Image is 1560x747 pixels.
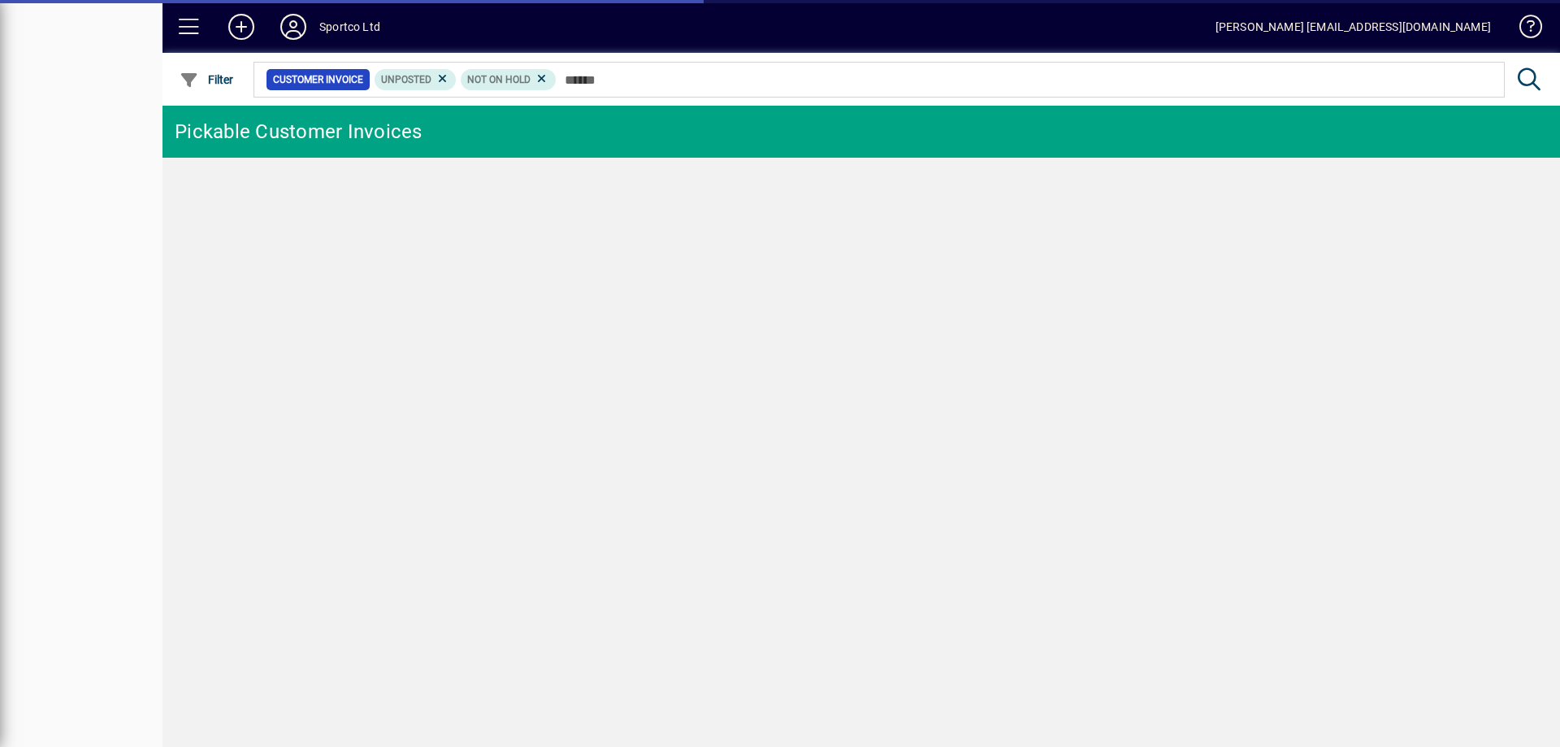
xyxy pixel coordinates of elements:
mat-chip: Hold Status: Not On Hold [461,69,556,90]
span: Filter [180,73,234,86]
mat-chip: Customer Invoice Status: Unposted [375,69,457,90]
button: Filter [175,65,238,94]
span: Unposted [381,74,431,85]
a: Knowledge Base [1507,3,1540,56]
div: Sportco Ltd [319,14,380,40]
button: Profile [267,12,319,41]
div: [PERSON_NAME] [EMAIL_ADDRESS][DOMAIN_NAME] [1215,14,1491,40]
span: Customer Invoice [273,72,363,88]
button: Add [215,12,267,41]
div: Pickable Customer Invoices [175,119,422,145]
span: Not On Hold [467,74,531,85]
